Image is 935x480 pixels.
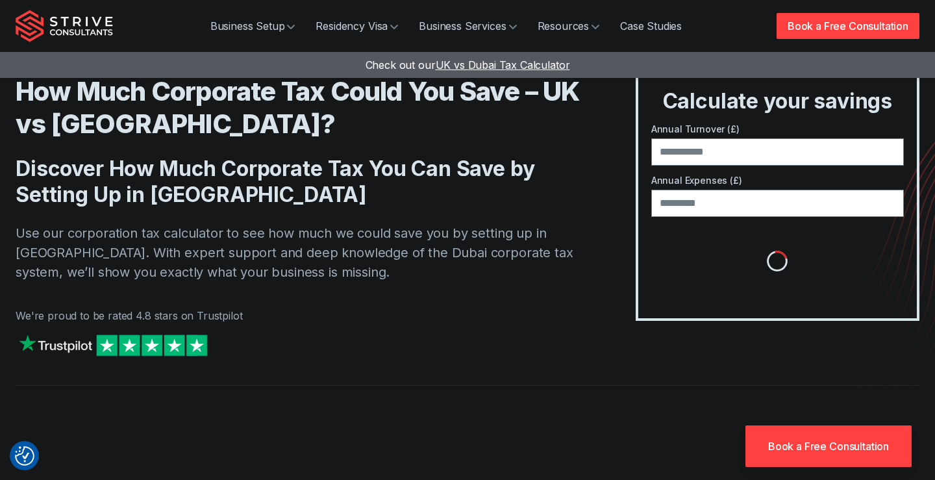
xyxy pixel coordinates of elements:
h3: Calculate your savings [643,88,912,114]
h1: How Much Corporate Tax Could You Save – UK vs [GEOGRAPHIC_DATA]? [16,75,584,140]
p: We're proud to be rated 4.8 stars on Trustpilot [16,308,584,323]
img: Strive on Trustpilot [16,331,210,359]
label: Annual Expenses (£) [651,173,904,187]
a: Business Setup [200,13,306,39]
a: Check out ourUK vs Dubai Tax Calculator [366,58,570,71]
h2: Discover How Much Corporate Tax You Can Save by Setting Up in [GEOGRAPHIC_DATA] [16,156,584,208]
a: Case Studies [610,13,692,39]
label: Annual Turnover (£) [651,122,904,136]
span: UK vs Dubai Tax Calculator [436,58,570,71]
img: Revisit consent button [15,446,34,466]
a: Resources [527,13,610,39]
a: Residency Visa [305,13,408,39]
a: Business Services [408,13,527,39]
button: Consent Preferences [15,446,34,466]
p: Use our corporation tax calculator to see how much we could save you by setting up in [GEOGRAPHIC... [16,223,584,282]
a: Book a Free Consultation [745,425,912,467]
img: Strive Consultants [16,10,113,42]
a: Book a Free Consultation [777,13,919,39]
